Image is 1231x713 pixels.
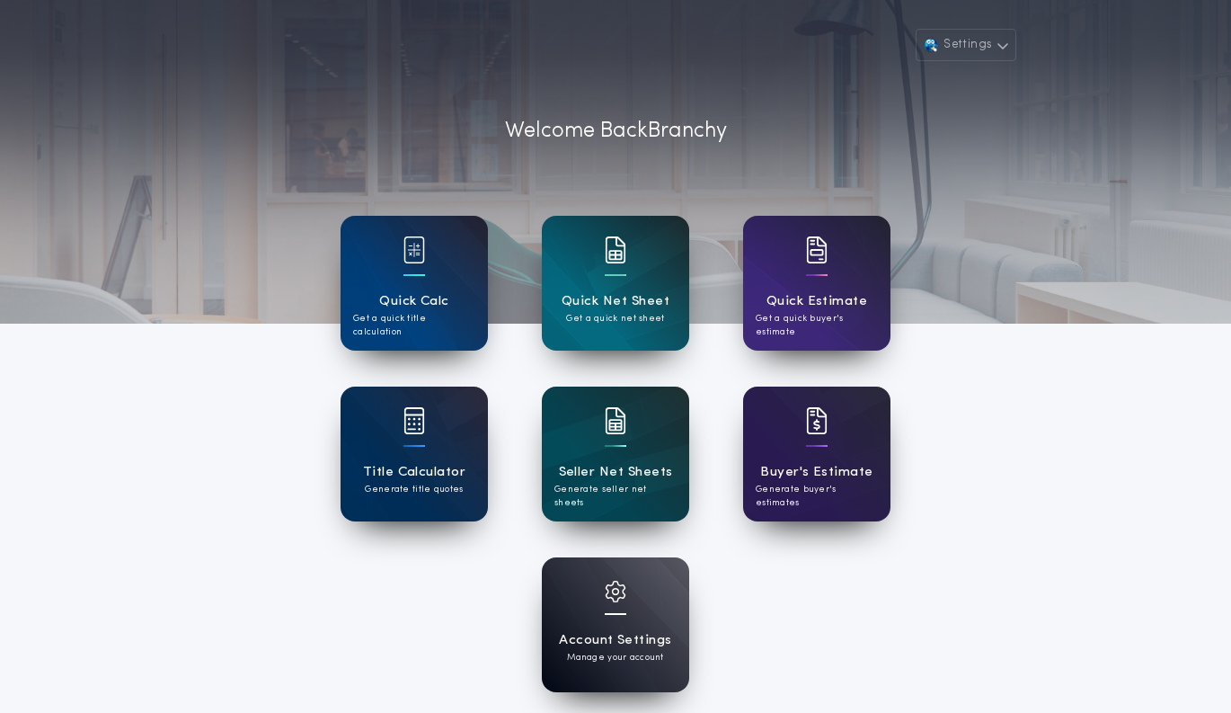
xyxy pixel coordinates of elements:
h1: Title Calculator [363,462,465,483]
h1: Seller Net Sheets [559,462,673,483]
p: Get a quick title calculation [353,312,475,339]
p: Generate buyer's estimates [756,483,878,510]
img: user avatar [922,36,940,54]
img: card icon [806,407,828,434]
a: card iconQuick Net SheetGet a quick net sheet [542,216,689,351]
p: Generate title quotes [365,483,463,496]
img: card icon [403,236,425,263]
a: card iconSeller Net SheetsGenerate seller net sheets [542,387,689,521]
h1: Quick Calc [379,291,449,312]
img: card icon [605,236,626,263]
img: card icon [403,407,425,434]
h1: Buyer's Estimate [760,462,872,483]
p: Get a quick net sheet [566,312,664,325]
h1: Quick Net Sheet [562,291,669,312]
a: card iconQuick EstimateGet a quick buyer's estimate [743,216,890,351]
p: Get a quick buyer's estimate [756,312,878,339]
p: Welcome Back Branchy [505,115,727,147]
h1: Quick Estimate [766,291,868,312]
p: Generate seller net sheets [554,483,677,510]
a: card iconBuyer's EstimateGenerate buyer's estimates [743,387,890,521]
h1: Account Settings [559,630,671,651]
a: card iconQuick CalcGet a quick title calculation [341,216,488,351]
button: Settings [916,29,1016,61]
a: card iconTitle CalculatorGenerate title quotes [341,387,488,521]
a: card iconAccount SettingsManage your account [542,557,689,692]
img: card icon [605,581,626,602]
img: card icon [605,407,626,434]
img: card icon [806,236,828,263]
p: Manage your account [567,651,663,664]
